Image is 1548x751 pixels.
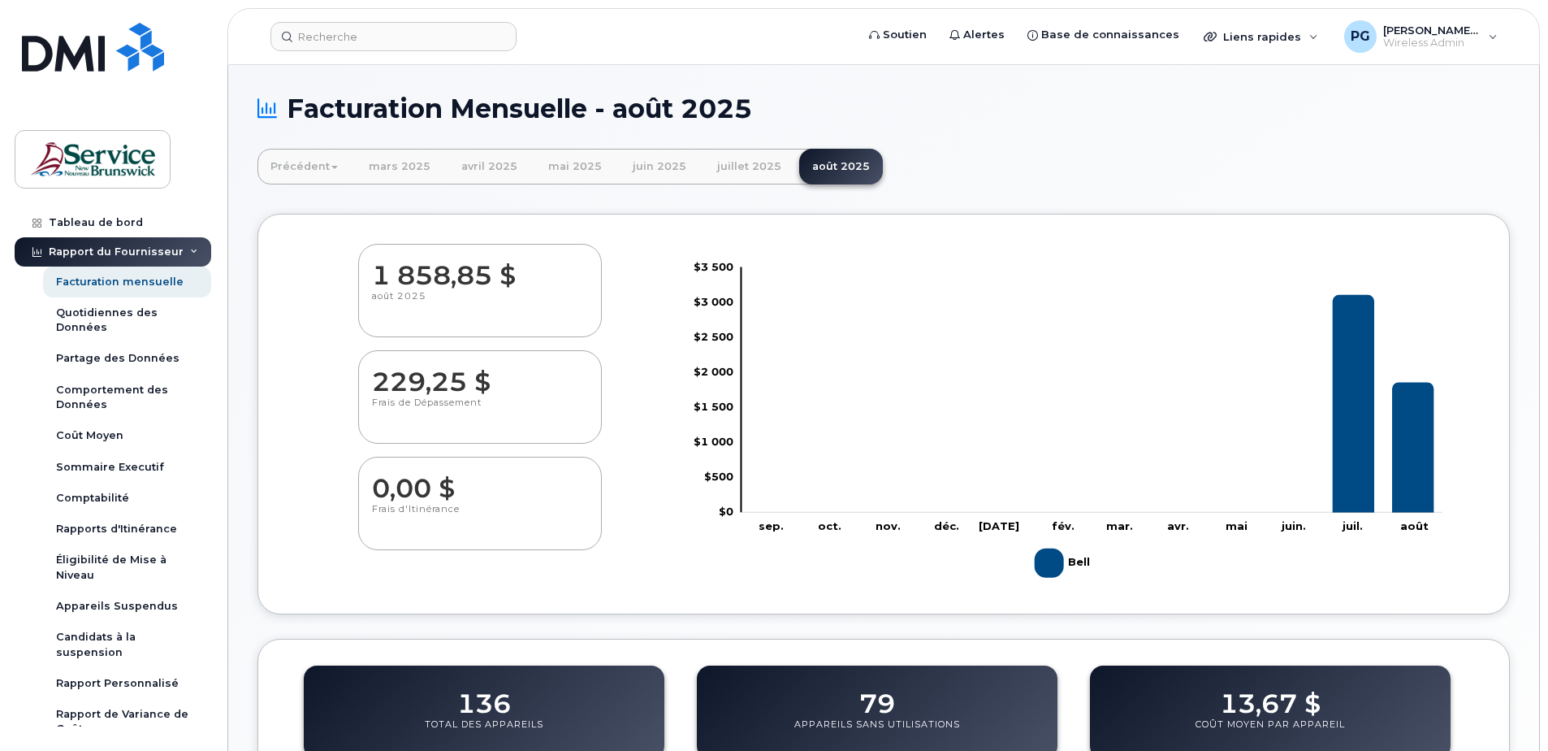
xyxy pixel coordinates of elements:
[1400,519,1429,532] tspan: août
[1342,519,1363,532] tspan: juil.
[620,149,699,184] a: juin 2025
[535,149,615,184] a: mai 2025
[719,505,733,518] tspan: $0
[694,259,1443,584] g: Graphique
[372,458,588,503] dd: 0,00 $
[1196,718,1345,748] p: Coût Moyen Par Appareil
[694,294,733,307] tspan: $3 000
[694,435,733,448] tspan: $1 000
[794,718,960,748] p: Appareils Sans Utilisations
[934,519,959,532] tspan: déc.
[694,400,733,413] tspan: $1 500
[257,94,1510,123] h1: Facturation Mensuelle - août 2025
[979,519,1019,532] tspan: [DATE]
[1035,542,1094,584] g: Bell
[372,245,588,290] dd: 1 858,85 $
[1226,519,1247,532] tspan: mai
[372,503,588,532] p: Frais d'Itinérance
[1052,519,1075,532] tspan: fév.
[448,149,530,184] a: avril 2025
[457,673,511,718] dd: 136
[818,519,841,532] tspan: oct.
[356,149,443,184] a: mars 2025
[1220,673,1321,718] dd: 13,67 $
[876,519,901,532] tspan: nov.
[1035,542,1094,584] g: Légende
[257,149,351,184] a: Précédent
[1281,519,1306,532] tspan: juin.
[1106,519,1133,532] tspan: mar.
[799,149,883,184] a: août 2025
[372,397,588,426] p: Frais de Dépassement
[694,365,733,378] tspan: $2 000
[704,149,794,184] a: juillet 2025
[372,290,588,319] p: août 2025
[372,351,588,397] dd: 229,25 $
[704,470,733,483] tspan: $500
[859,673,895,718] dd: 79
[759,519,784,532] tspan: sep.
[750,294,1433,512] g: Bell
[694,259,733,272] tspan: $3 500
[1167,519,1189,532] tspan: avr.
[694,329,733,342] tspan: $2 500
[425,718,543,748] p: Total des Appareils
